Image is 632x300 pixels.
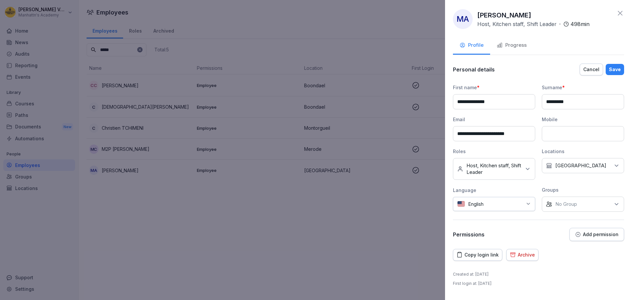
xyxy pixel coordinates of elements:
[453,249,502,261] button: Copy login link
[460,41,484,49] div: Profile
[453,9,473,29] div: MA
[542,186,624,193] div: Groups
[477,10,531,20] p: [PERSON_NAME]
[453,271,488,277] p: Created at : [DATE]
[453,148,535,155] div: Roles
[453,66,495,73] p: Personal details
[542,84,624,91] div: Surname
[542,148,624,155] div: Locations
[497,41,527,49] div: Progress
[453,197,535,211] div: English
[583,66,599,73] div: Cancel
[453,116,535,123] div: Email
[580,64,603,75] button: Cancel
[606,64,624,75] button: Save
[542,116,624,123] div: Mobile
[453,84,535,91] div: First name
[570,20,590,28] p: 498 min
[506,249,539,261] button: Archive
[453,281,491,286] p: First login at : [DATE]
[583,232,619,237] p: Add permission
[457,251,499,259] div: Copy login link
[466,162,521,176] p: Host, Kitchen staff, Shift Leader
[453,187,535,194] div: Language
[490,37,533,55] button: Progress
[609,66,621,73] div: Save
[453,231,485,238] p: Permissions
[555,162,606,169] p: [GEOGRAPHIC_DATA]
[457,201,465,207] img: us.svg
[569,228,624,241] button: Add permission
[510,251,535,259] div: Archive
[453,37,490,55] button: Profile
[477,20,557,28] p: Host, Kitchen staff, Shift Leader
[555,201,577,207] p: No Group
[477,20,590,28] div: ·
